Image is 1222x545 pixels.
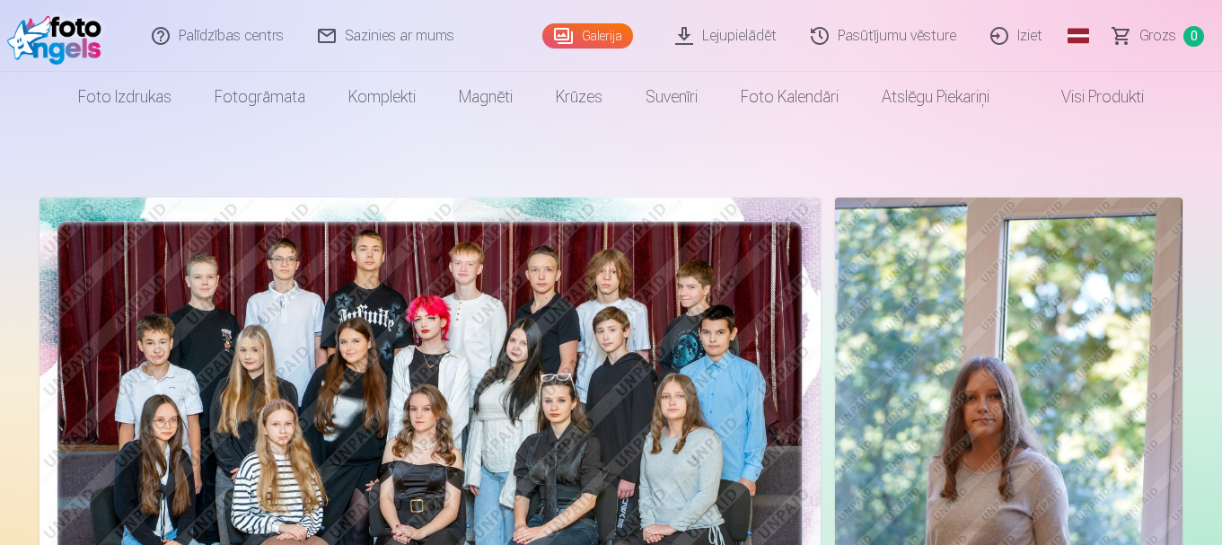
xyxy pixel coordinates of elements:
[1139,25,1176,47] span: Grozs
[719,72,860,122] a: Foto kalendāri
[542,23,633,48] a: Galerija
[57,72,193,122] a: Foto izdrukas
[534,72,624,122] a: Krūzes
[193,72,327,122] a: Fotogrāmata
[437,72,534,122] a: Magnēti
[7,7,110,65] img: /fa1
[327,72,437,122] a: Komplekti
[860,72,1011,122] a: Atslēgu piekariņi
[1183,26,1204,47] span: 0
[624,72,719,122] a: Suvenīri
[1011,72,1165,122] a: Visi produkti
